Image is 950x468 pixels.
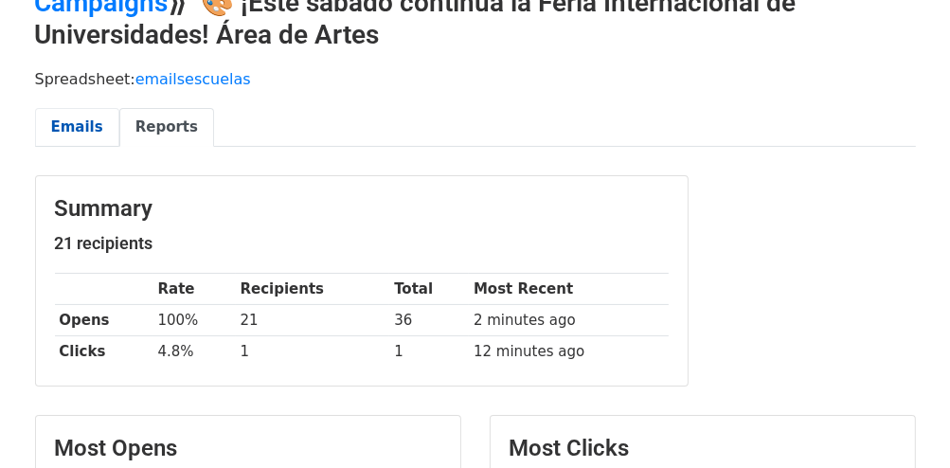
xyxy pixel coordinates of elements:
td: 36 [389,305,469,336]
td: 100% [153,305,236,336]
iframe: Chat Widget [855,377,950,468]
th: Rate [153,274,236,305]
th: Opens [55,305,153,336]
a: emailsescuelas [135,70,251,88]
h5: 21 recipients [55,233,669,254]
td: 21 [236,305,390,336]
h3: Most Opens [55,435,441,462]
th: Clicks [55,336,153,368]
td: 2 minutes ago [469,305,668,336]
td: 1 [236,336,390,368]
h3: Most Clicks [510,435,896,462]
p: Spreadsheet: [35,69,916,89]
td: 12 minutes ago [469,336,668,368]
div: Widget de chat [855,377,950,468]
a: Reports [119,108,214,147]
th: Total [389,274,469,305]
th: Most Recent [469,274,668,305]
td: 4.8% [153,336,236,368]
a: Emails [35,108,119,147]
h3: Summary [55,195,669,223]
th: Recipients [236,274,390,305]
td: 1 [389,336,469,368]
